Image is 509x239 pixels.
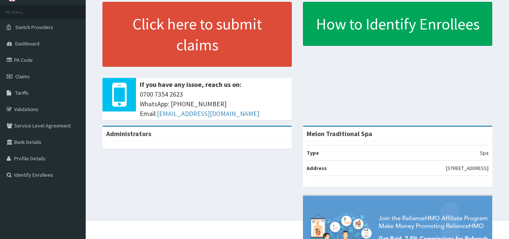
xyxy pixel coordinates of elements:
[307,150,319,156] b: Type
[307,129,372,138] strong: Melon Traditional Spa
[140,89,288,118] span: 0700 7354 2623 WhatsApp: [PHONE_NUMBER] Email:
[140,80,241,89] b: If you have any issue, reach us on:
[446,164,489,172] p: [STREET_ADDRESS]
[15,40,39,47] span: Dashboard
[15,73,30,80] span: Claims
[15,24,53,31] span: Switch Providers
[102,2,292,67] a: Click here to submit claims
[15,89,29,96] span: Tariffs
[307,165,327,172] b: Address
[106,129,151,138] b: Administrators
[480,149,489,157] p: Spa
[303,2,492,46] a: How to Identify Enrollees
[157,109,259,118] a: [EMAIL_ADDRESS][DOMAIN_NAME]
